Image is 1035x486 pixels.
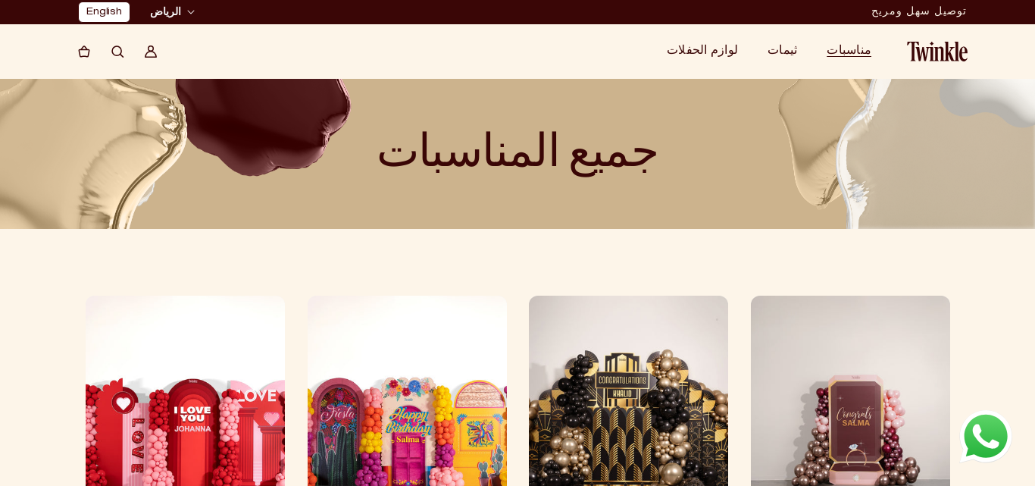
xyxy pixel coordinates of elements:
[758,36,818,67] summary: ثيمات
[768,45,797,57] span: ثيمات
[86,5,122,20] a: English
[827,45,871,57] span: مناسبات
[150,5,181,20] span: الرياض
[145,4,199,21] button: الرياض
[871,1,967,24] div: إعلان
[871,1,967,24] p: توصيل سهل ومريح
[667,45,738,57] span: لوازم الحفلات
[768,45,797,58] a: ثيمات
[907,42,968,61] img: Twinkle
[658,36,758,67] summary: لوازم الحفلات
[101,35,134,68] summary: يبحث
[818,36,892,67] summary: مناسبات
[667,45,738,58] a: لوازم الحفلات
[827,45,871,58] a: مناسبات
